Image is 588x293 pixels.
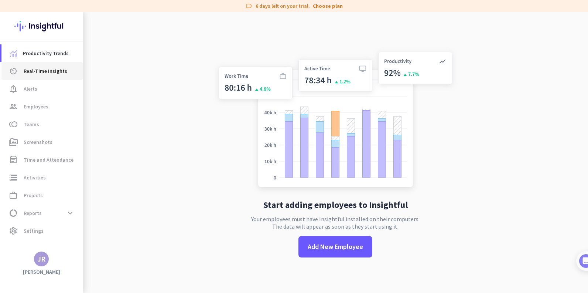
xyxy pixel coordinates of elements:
[24,67,67,75] span: Real-Time Insights
[9,155,18,164] i: event_note
[10,50,17,57] img: menu-item
[24,138,52,146] span: Screenshots
[37,255,45,263] div: JR
[1,222,83,240] a: settingsSettings
[251,215,420,230] p: Your employees must have Insightful installed on their computers. The data will appear as soon as...
[1,204,83,222] a: data_usageReportsexpand_more
[263,201,408,209] h2: Start adding employees to Insightful
[1,62,83,80] a: av_timerReal-Time Insights
[1,115,83,133] a: tollTeams
[24,173,46,182] span: Activities
[24,155,73,164] span: Time and Attendance
[308,242,363,252] span: Add New Employee
[24,84,37,93] span: Alerts
[213,47,458,195] img: no-search-results
[1,80,83,98] a: notification_importantAlerts
[14,12,68,41] img: Insightful logo
[24,191,43,200] span: Projects
[245,2,253,10] i: label
[1,98,83,115] a: groupEmployees
[24,102,48,111] span: Employees
[64,206,77,220] button: expand_more
[1,186,83,204] a: work_outlineProjects
[9,226,18,235] i: settings
[1,44,83,62] a: menu-itemProductivity Trends
[9,191,18,200] i: work_outline
[9,173,18,182] i: storage
[23,49,69,58] span: Productivity Trends
[1,133,83,151] a: perm_mediaScreenshots
[9,120,18,129] i: toll
[24,226,44,235] span: Settings
[9,84,18,93] i: notification_important
[1,151,83,169] a: event_noteTime and Attendance
[9,67,18,75] i: av_timer
[298,236,372,257] button: Add New Employee
[9,102,18,111] i: group
[9,138,18,146] i: perm_media
[1,169,83,186] a: storageActivities
[24,209,42,218] span: Reports
[313,2,343,10] a: Choose plan
[9,209,18,218] i: data_usage
[24,120,39,129] span: Teams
